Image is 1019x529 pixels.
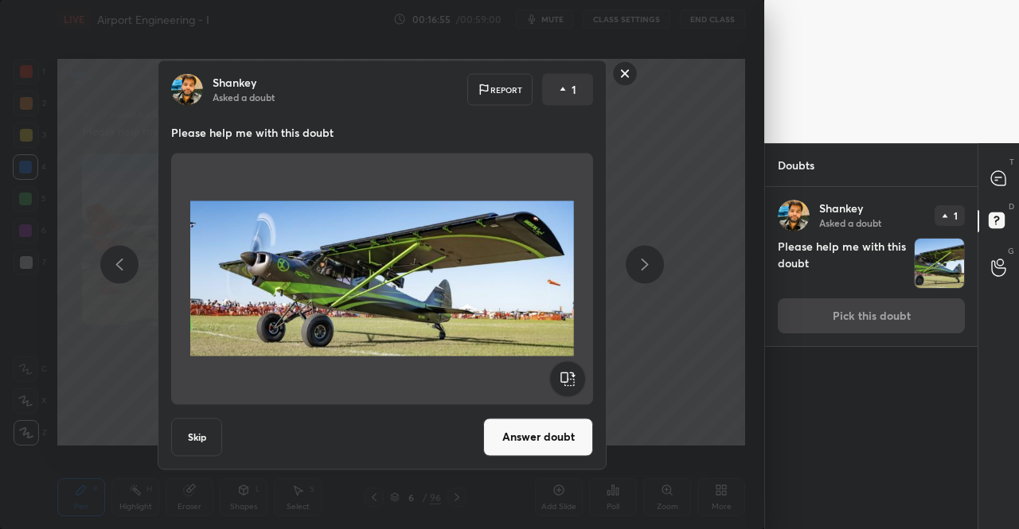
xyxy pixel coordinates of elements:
[778,238,908,289] h4: Please help me with this doubt
[1009,200,1014,212] p: D
[1009,156,1014,168] p: T
[819,202,863,215] p: Shankey
[171,73,203,105] img: 3a7fb95ce51e474399dd4c7fb3ce12a4.jpg
[213,90,275,103] p: Asked a doubt
[778,200,810,231] img: 3a7fb95ce51e474399dd4c7fb3ce12a4.jpg
[765,144,827,186] p: Doubts
[467,73,533,105] div: Report
[213,76,256,88] p: Shankey
[171,418,222,456] button: Skip
[483,418,593,456] button: Answer doubt
[954,211,958,220] p: 1
[819,216,881,229] p: Asked a doubt
[572,81,576,97] p: 1
[190,159,574,398] img: 17569849058FWBK4.JPEG
[915,239,964,288] img: 17569849058FWBK4.JPEG
[171,124,593,140] p: Please help me with this doubt
[1008,245,1014,257] p: G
